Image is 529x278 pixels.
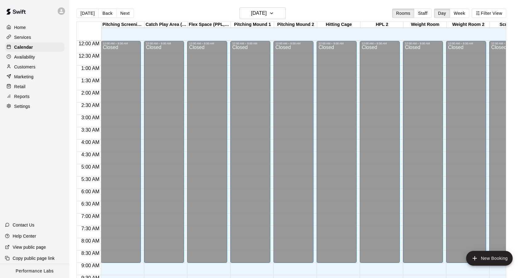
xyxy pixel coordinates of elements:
span: 6:00 AM [80,189,101,194]
p: Calendar [14,44,33,50]
div: Closed [362,45,398,265]
a: Home [5,23,64,32]
div: HPL 2 [360,22,404,28]
div: Catch Play Area (Black Turf) [145,22,188,28]
div: Closed [275,45,312,265]
div: Weight Room 2 [447,22,490,28]
p: Contact Us [13,222,35,228]
p: Availability [14,54,35,60]
button: Week [450,9,469,18]
div: Closed [448,45,484,265]
p: Services [14,34,31,40]
h6: [DATE] [251,9,267,18]
span: 3:30 AM [80,127,101,133]
span: 8:30 AM [80,251,101,256]
span: 3:00 AM [80,115,101,120]
div: 12:00 AM – 9:00 AM: Closed [446,41,486,263]
p: Retail [14,84,26,90]
button: Back [98,9,117,18]
button: Staff [414,9,432,18]
div: 12:00 AM – 9:00 AM [146,42,182,45]
span: 2:00 AM [80,90,101,96]
p: View public page [13,244,46,250]
p: Copy public page link [13,255,55,261]
div: Closed [189,45,225,265]
p: Home [14,24,26,31]
div: 12:00 AM – 9:00 AM [275,42,312,45]
a: Availability [5,52,64,62]
div: 12:00 AM – 9:00 AM: Closed [101,41,141,263]
span: 12:00 AM [77,41,101,46]
button: Next [116,9,133,18]
a: Customers [5,62,64,72]
div: Pitching Screenings [101,22,145,28]
div: 12:00 AM – 9:00 AM: Closed [360,41,400,263]
div: 12:00 AM – 9:00 AM: Closed [317,41,357,263]
p: Marketing [14,74,34,80]
span: 7:30 AM [80,226,101,231]
div: 12:00 AM – 9:00 AM: Closed [144,41,184,263]
div: Weight Room [404,22,447,28]
div: 12:00 AM – 9:00 AM: Closed [273,41,314,263]
div: 12:00 AM – 9:00 AM [448,42,484,45]
div: Hitting Cage [317,22,360,28]
span: 4:00 AM [80,140,101,145]
button: Filter View [472,9,506,18]
div: 12:00 AM – 9:00 AM [318,42,355,45]
span: 2:30 AM [80,103,101,108]
div: 12:00 AM – 9:00 AM: Closed [187,41,227,263]
span: 5:30 AM [80,177,101,182]
a: Calendar [5,43,64,52]
span: 1:00 AM [80,66,101,71]
div: 12:00 AM – 9:00 AM: Closed [230,41,270,263]
a: Settings [5,102,64,111]
span: 1:30 AM [80,78,101,83]
button: add [466,251,513,266]
span: 7:00 AM [80,214,101,219]
span: 5:00 AM [80,164,101,170]
div: Pitching Mound 2 [274,22,317,28]
button: Day [434,9,450,18]
p: Reports [14,93,30,100]
span: 6:30 AM [80,201,101,206]
a: Retail [5,82,64,91]
div: Flex Space (PPL, Green Turf) [188,22,231,28]
p: Help Center [13,233,36,239]
div: 12:00 AM – 9:00 AM [491,42,527,45]
a: Services [5,33,64,42]
div: 12:00 AM – 9:00 AM: Closed [403,41,443,263]
div: Closed [103,45,139,265]
a: Reports [5,92,64,101]
div: 12:00 AM – 9:00 AM [103,42,139,45]
div: Closed [232,45,269,265]
div: Pitching Mound 1 [231,22,274,28]
a: Marketing [5,72,64,81]
div: Closed [491,45,527,265]
p: Performance Labs [16,268,54,274]
div: 12:00 AM – 9:00 AM [232,42,269,45]
span: 8:00 AM [80,238,101,243]
div: Closed [146,45,182,265]
span: 4:30 AM [80,152,101,157]
button: Rooms [392,9,414,18]
p: Customers [14,64,35,70]
button: [DATE] [240,7,286,19]
p: Settings [14,103,30,109]
span: 12:30 AM [77,53,101,59]
span: 9:00 AM [80,263,101,268]
button: [DATE] [76,9,99,18]
div: 12:00 AM – 9:00 AM [189,42,225,45]
div: Closed [405,45,441,265]
div: Closed [318,45,355,265]
div: 12:00 AM – 9:00 AM [405,42,441,45]
div: 12:00 AM – 9:00 AM [362,42,398,45]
